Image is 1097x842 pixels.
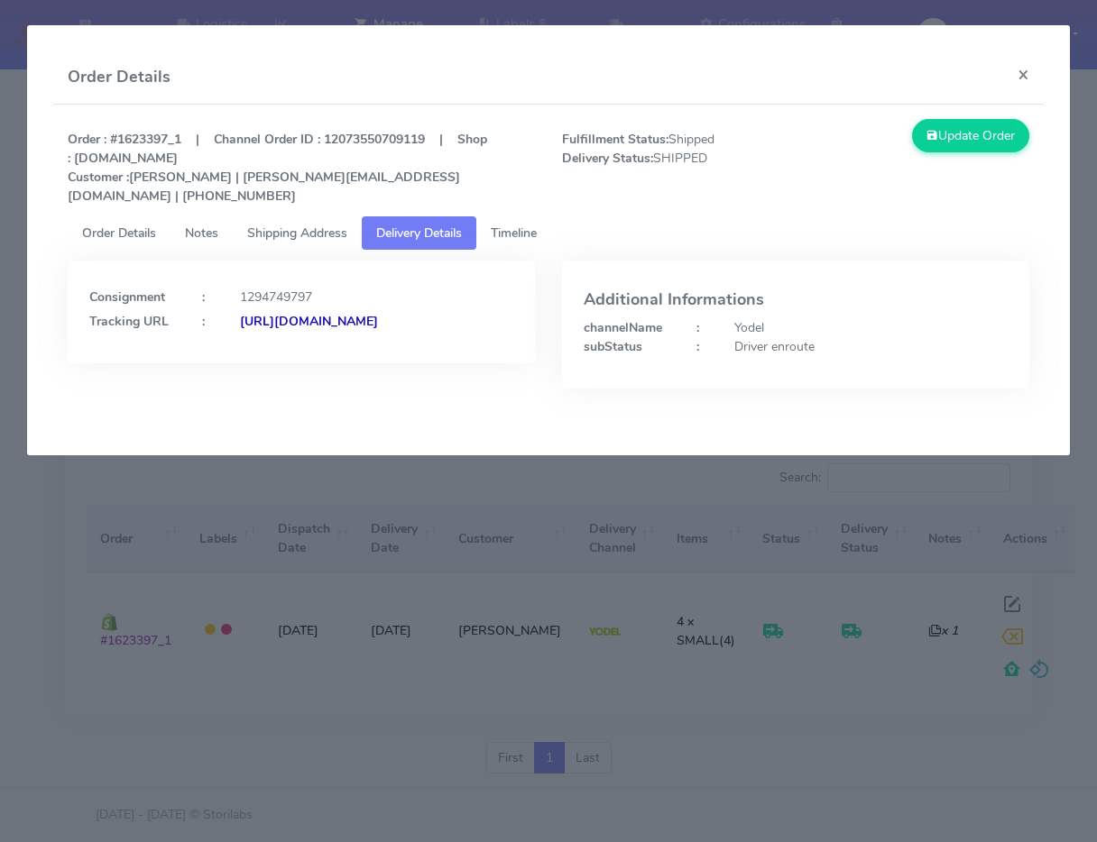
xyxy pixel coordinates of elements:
[491,224,537,242] span: Timeline
[562,131,668,148] strong: Fulfillment Status:
[584,338,642,355] strong: subStatus
[89,313,169,330] strong: Tracking URL
[202,313,205,330] strong: :
[185,224,218,242] span: Notes
[721,337,1021,356] div: Driver enroute
[68,169,129,186] strong: Customer :
[584,319,662,336] strong: channelName
[226,288,527,307] div: 1294749797
[247,224,347,242] span: Shipping Address
[721,318,1021,337] div: Yodel
[89,288,165,306] strong: Consignment
[240,313,378,330] strong: [URL][DOMAIN_NAME]
[562,150,653,167] strong: Delivery Status:
[548,130,796,206] span: Shipped SHIPPED
[696,319,699,336] strong: :
[202,288,205,306] strong: :
[376,224,462,242] span: Delivery Details
[68,65,171,89] h4: Order Details
[1003,50,1044,98] button: Close
[584,291,1008,309] h4: Additional Informations
[696,338,699,355] strong: :
[82,224,156,242] span: Order Details
[68,131,487,205] strong: Order : #1623397_1 | Channel Order ID : 12073550709119 | Shop : [DOMAIN_NAME] [PERSON_NAME] | [PE...
[68,216,1028,250] ul: Tabs
[912,119,1029,152] button: Update Order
